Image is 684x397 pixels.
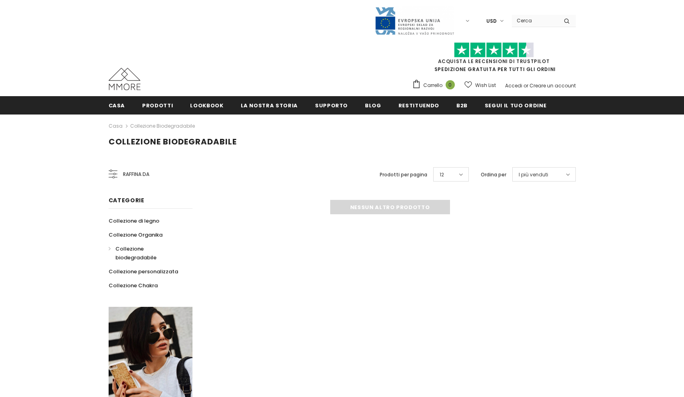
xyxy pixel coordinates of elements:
[109,265,178,278] a: Collezione personalizzata
[523,82,528,89] span: or
[241,102,298,109] span: La nostra storia
[109,231,163,239] span: Collezione Organika
[190,96,223,114] a: Lookbook
[109,121,123,131] a: Casa
[115,245,157,261] span: Collezione biodegradabile
[109,196,145,204] span: Categorie
[486,17,497,25] span: USD
[456,102,468,109] span: B2B
[380,171,427,179] label: Prodotti per pagina
[446,80,455,89] span: 0
[109,282,158,289] span: Collezione Chakra
[399,102,439,109] span: Restituendo
[485,102,546,109] span: Segui il tuo ordine
[485,96,546,114] a: Segui il tuo ordine
[440,171,444,179] span: 12
[241,96,298,114] a: La nostra storia
[109,68,141,90] img: Casi MMORE
[423,81,442,89] span: Carrello
[315,102,348,109] span: supporto
[109,242,184,265] a: Collezione biodegradabile
[109,217,159,225] span: Collezione di legno
[142,102,173,109] span: Prodotti
[438,58,550,65] a: Acquista le recensioni di TrustPilot
[454,42,534,58] img: Fidati di Pilot Stars
[519,171,548,179] span: I più venduti
[109,268,178,275] span: Collezione personalizzata
[315,96,348,114] a: supporto
[109,102,125,109] span: Casa
[190,102,223,109] span: Lookbook
[412,46,576,73] span: SPEDIZIONE GRATUITA PER TUTTI GLI ORDINI
[130,122,195,129] a: Collezione biodegradabile
[399,96,439,114] a: Restituendo
[365,96,381,114] a: Blog
[109,228,163,242] a: Collezione Organika
[365,102,381,109] span: Blog
[481,171,506,179] label: Ordina per
[109,278,158,292] a: Collezione Chakra
[142,96,173,114] a: Prodotti
[109,136,237,147] span: Collezione biodegradabile
[412,79,459,91] a: Carrello 0
[529,82,576,89] a: Creare un account
[109,96,125,114] a: Casa
[464,78,496,92] a: Wish List
[109,214,159,228] a: Collezione di legno
[512,15,558,26] input: Search Site
[456,96,468,114] a: B2B
[375,6,454,36] img: Javni Razpis
[505,82,522,89] a: Accedi
[123,170,149,179] span: Raffina da
[375,17,454,24] a: Javni Razpis
[475,81,496,89] span: Wish List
